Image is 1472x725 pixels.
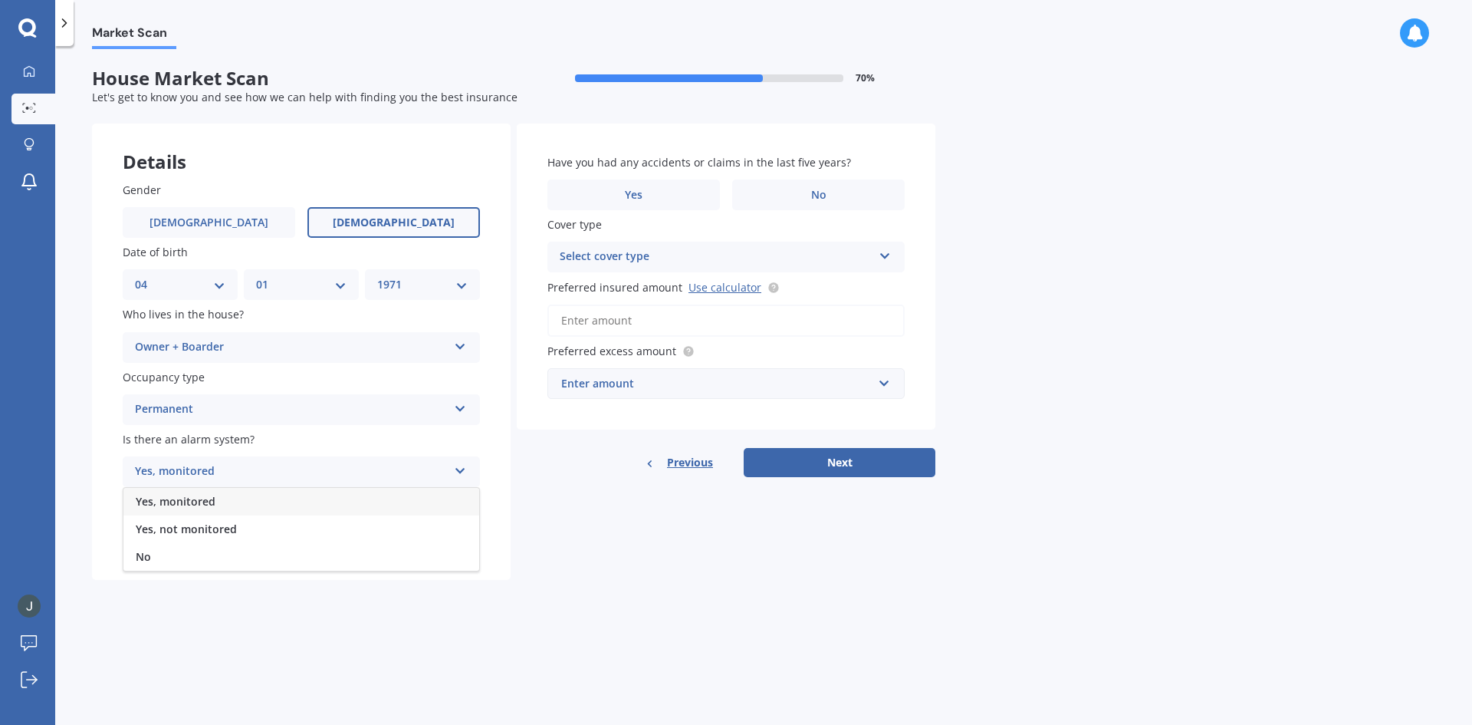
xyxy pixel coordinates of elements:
[123,370,205,384] span: Occupancy type
[136,549,151,564] span: No
[123,183,161,197] span: Gender
[560,248,872,266] div: Select cover type
[92,25,176,46] span: Market Scan
[744,448,935,477] button: Next
[149,216,268,229] span: [DEMOGRAPHIC_DATA]
[136,494,215,509] span: Yes, monitored
[625,189,642,202] span: Yes
[92,90,517,104] span: Let's get to know you and see how we can help with finding you the best insurance
[92,124,511,170] div: Details
[688,280,761,295] a: Use calculator
[333,216,455,229] span: [DEMOGRAPHIC_DATA]
[561,375,872,392] div: Enter amount
[811,189,826,202] span: No
[135,463,448,481] div: Yes, monitored
[135,400,448,419] div: Permanent
[123,245,188,259] span: Date of birth
[547,217,602,232] span: Cover type
[18,595,41,618] img: ACg8ocI2cs58NWD0BXhIqTo8qWTYGYvAdU993KPcEcxQnW01ikbS5g=s96-c
[135,338,448,357] div: Owner + Boarder
[547,155,851,170] span: Have you had any accidents or claims in the last five years?
[547,280,682,295] span: Preferred insured amount
[856,73,875,84] span: 70 %
[123,432,255,447] span: Is there an alarm system?
[92,68,514,90] span: House Market Scan
[123,308,244,322] span: Who lives in the house?
[547,305,905,337] input: Enter amount
[547,344,676,358] span: Preferred excess amount
[136,522,237,536] span: Yes, not monitored
[667,451,713,474] span: Previous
